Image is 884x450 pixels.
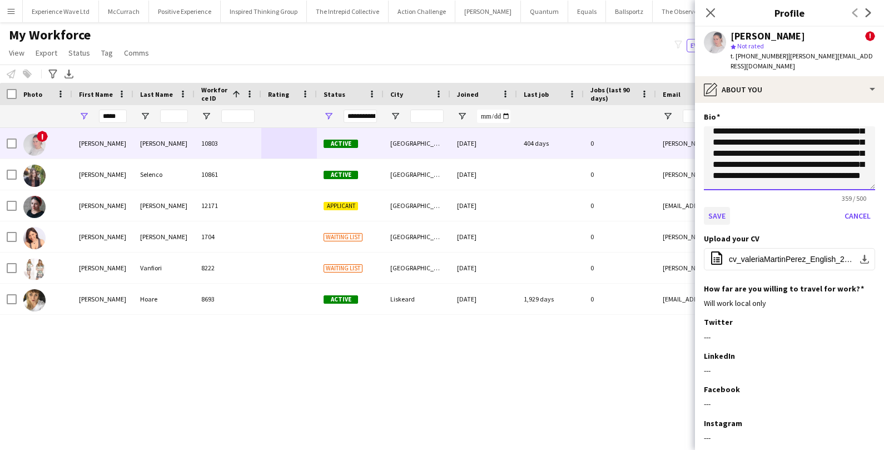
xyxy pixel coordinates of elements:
button: Open Filter Menu [140,111,150,121]
button: Ballsportz [606,1,653,22]
div: [PERSON_NAME] [133,221,195,252]
div: 10861 [195,159,261,190]
div: [EMAIL_ADDRESS][DOMAIN_NAME] [656,190,878,221]
div: [DATE] [450,253,517,283]
button: Quantum [521,1,568,22]
span: Last Name [140,90,173,98]
div: About you [695,76,884,103]
div: [PERSON_NAME] [72,221,133,252]
span: Joined [457,90,479,98]
div: 8222 [195,253,261,283]
div: --- [704,365,875,375]
img: Valeria Ragonese [23,227,46,249]
button: Open Filter Menu [324,111,334,121]
button: Positive Experience [149,1,221,22]
div: Hoare [133,284,195,314]
button: cv_valeriaMartinPerez_English_2022_P.doc [704,248,875,270]
div: 0 [584,159,656,190]
img: Valerie Hoare [23,289,46,311]
span: Export [36,48,57,58]
input: Joined Filter Input [477,110,510,123]
div: 0 [584,253,656,283]
h3: Upload your CV [704,234,759,244]
a: View [4,46,29,60]
span: Status [324,90,345,98]
img: Valeria Selenco [23,165,46,187]
div: [GEOGRAPHIC_DATA] [384,190,450,221]
span: | [PERSON_NAME][EMAIL_ADDRESS][DOMAIN_NAME] [731,52,873,70]
span: City [390,90,403,98]
span: Applicant [324,202,358,210]
div: [PERSON_NAME] [72,253,133,283]
div: Will work local only [704,298,875,308]
div: [GEOGRAPHIC_DATA] [384,221,450,252]
div: 0 [584,284,656,314]
div: --- [704,399,875,409]
button: Inspired Thinking Group [221,1,307,22]
div: [DATE] [450,159,517,190]
button: Action Challenge [389,1,455,22]
div: 404 days [517,128,584,159]
button: Open Filter Menu [201,111,211,121]
span: Waiting list [324,264,362,273]
button: Save [704,207,730,225]
span: Photo [23,90,42,98]
button: Equals [568,1,606,22]
img: Valeria Romeo [23,196,46,218]
button: Everyone4,833 [687,39,742,52]
div: 1,929 days [517,284,584,314]
div: 0 [584,190,656,221]
span: t. [PHONE_NUMBER] [731,52,788,60]
button: The Observer [653,1,709,22]
a: Comms [120,46,153,60]
div: [DATE] [450,221,517,252]
button: Cancel [840,207,875,225]
input: City Filter Input [410,110,444,123]
div: [PERSON_NAME][EMAIL_ADDRESS][DOMAIN_NAME] [656,128,878,159]
span: ! [37,131,48,142]
span: My Workforce [9,27,91,43]
input: First Name Filter Input [99,110,127,123]
span: First Name [79,90,113,98]
h3: How far are you willing to travel for work? [704,284,864,294]
div: [PERSON_NAME] [133,128,195,159]
div: [PERSON_NAME] [133,190,195,221]
img: Valeria Vanfiori [23,258,46,280]
button: Open Filter Menu [390,111,400,121]
a: Status [64,46,95,60]
div: [DATE] [450,128,517,159]
div: 1704 [195,221,261,252]
div: 0 [584,128,656,159]
div: [PERSON_NAME] [731,31,805,41]
div: [GEOGRAPHIC_DATA] [384,253,450,283]
input: Last Name Filter Input [160,110,188,123]
div: [DATE] [450,284,517,314]
span: Active [324,171,358,179]
span: Workforce ID [201,86,228,102]
div: Vanfiori [133,253,195,283]
div: 10803 [195,128,261,159]
span: Tag [101,48,113,58]
button: The Intrepid Collective [307,1,389,22]
span: cv_valeriaMartinPerez_English_2022_P.doc [729,255,855,264]
div: [PERSON_NAME] [72,128,133,159]
input: Workforce ID Filter Input [221,110,255,123]
h3: LinkedIn [704,351,735,361]
div: --- [704,332,875,342]
div: [EMAIL_ADDRESS][DOMAIN_NAME] [656,284,878,314]
span: Active [324,295,358,304]
div: [DATE] [450,190,517,221]
div: 8693 [195,284,261,314]
h3: Facebook [704,384,740,394]
button: Open Filter Menu [663,111,673,121]
img: Valeria Pérez [23,133,46,156]
app-action-btn: Advanced filters [46,67,59,81]
input: Email Filter Input [683,110,872,123]
span: Email [663,90,681,98]
button: Experience Wave Ltd [23,1,99,22]
div: [PERSON_NAME] [72,284,133,314]
h3: Profile [695,6,884,20]
h3: Bio [704,112,720,122]
span: Active [324,140,358,148]
div: [PERSON_NAME] [72,190,133,221]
